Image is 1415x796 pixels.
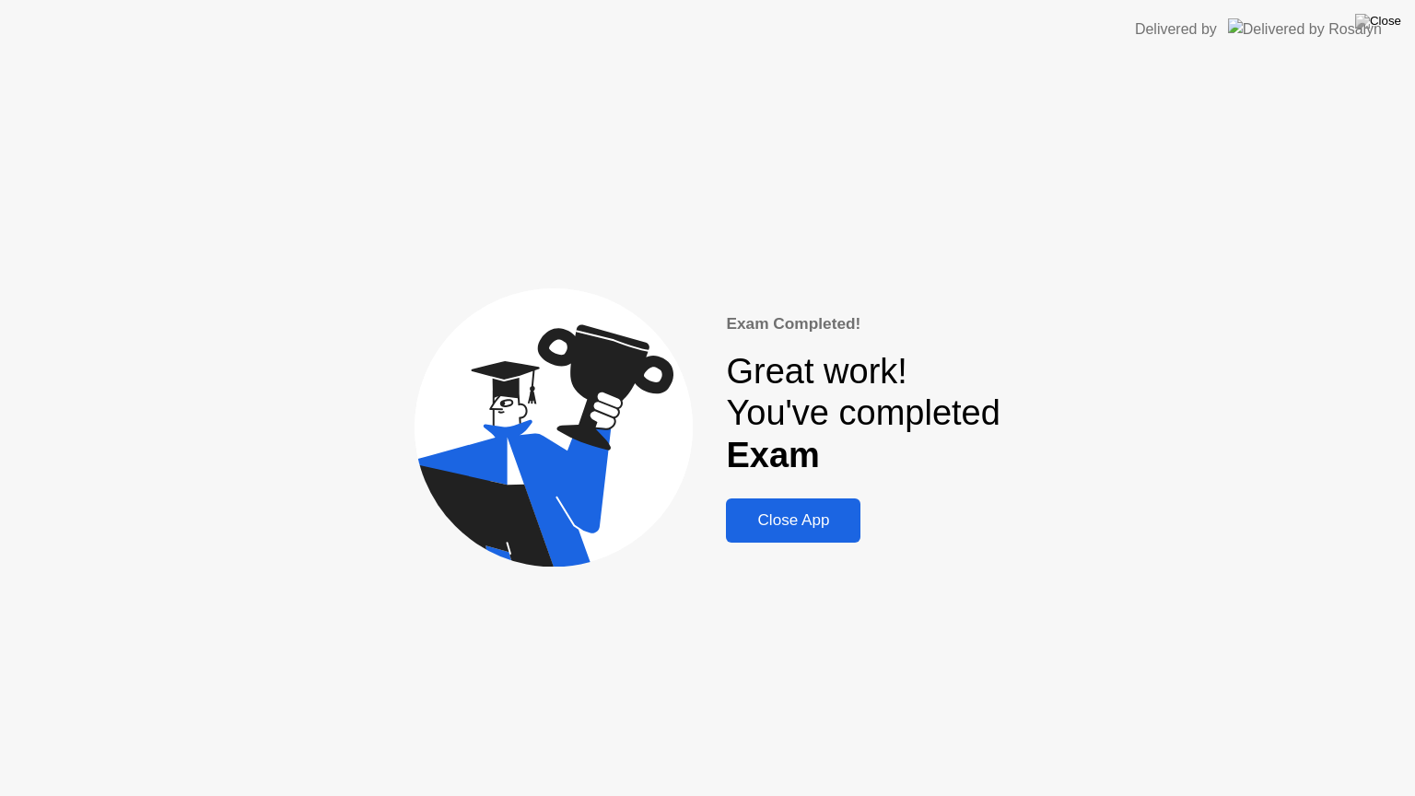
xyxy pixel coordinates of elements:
[726,312,1000,336] div: Exam Completed!
[731,511,855,530] div: Close App
[1355,14,1401,29] img: Close
[726,436,819,474] b: Exam
[1135,18,1217,41] div: Delivered by
[726,351,1000,477] div: Great work! You've completed
[726,498,860,543] button: Close App
[1228,18,1382,40] img: Delivered by Rosalyn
